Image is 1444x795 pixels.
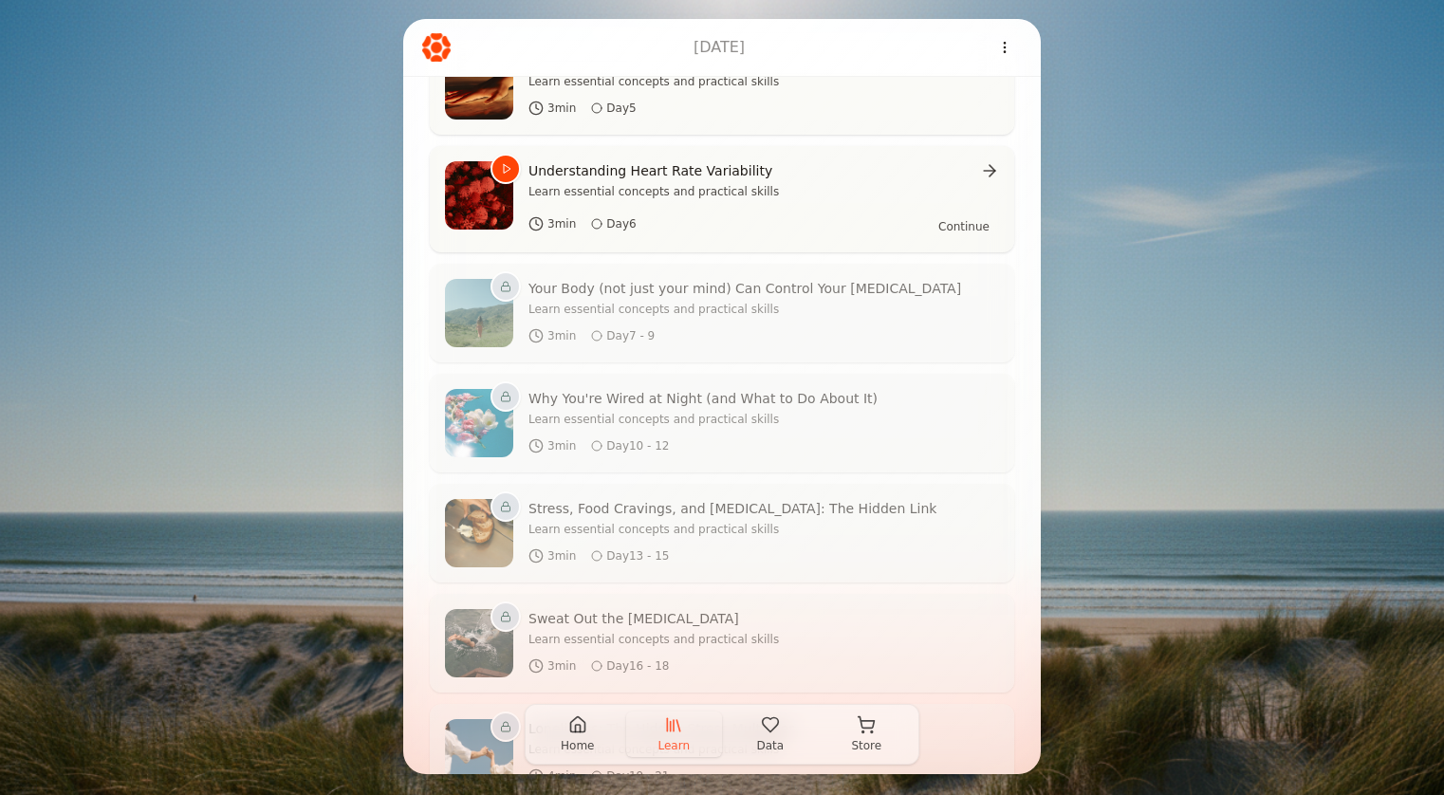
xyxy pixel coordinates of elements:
[547,216,576,231] span: 3 min
[547,548,576,564] span: 3 min
[445,609,513,677] img: Sweat Out the Cortisol
[445,389,513,457] img: Why You're Wired at Night (and What to Do About It)
[547,438,576,453] span: 3 min
[547,101,576,116] span: 3 min
[445,499,513,567] img: Stress, Food Cravings, and Belly Fat: The Hidden Link
[528,279,961,298] h3: Your Body (not just your mind) Can Control Your [MEDICAL_DATA]
[606,548,669,564] span: Day 13 - 15
[528,74,820,89] p: Learn essential concepts and practical skills
[528,609,739,628] h3: Sweat Out the [MEDICAL_DATA]
[547,328,576,343] span: 3 min
[528,184,779,199] p: Learn essential concepts and practical skills
[606,328,655,343] span: Day 7 - 9
[606,438,669,453] span: Day 10 - 12
[606,768,669,784] span: Day 19 - 21
[561,738,594,753] span: Home
[445,279,513,347] img: Your Body (not just your mind) Can Control Your Cortisol
[422,33,451,61] img: Everlast Logo
[851,738,881,753] span: Store
[756,738,784,753] span: Data
[606,101,636,116] span: Day 5
[694,36,745,59] h1: [DATE]
[528,412,878,427] p: Learn essential concepts and practical skills
[528,302,961,317] p: Learn essential concepts and practical skills
[547,658,576,674] span: 3 min
[606,216,636,231] span: Day 6
[528,632,779,647] p: Learn essential concepts and practical skills
[528,522,936,537] p: Learn essential concepts and practical skills
[547,768,576,784] span: 4 min
[528,499,936,518] h3: Stress, Food Cravings, and [MEDICAL_DATA]: The Hidden Link
[528,161,772,180] h3: Understanding Heart Rate Variability
[938,220,990,233] span: Continue
[445,719,513,787] img: Loneliness: The Hidden Stress Multiplier
[606,658,669,674] span: Day 16 - 18
[528,389,878,408] h3: Why You're Wired at Night (and What to Do About It)
[657,738,690,753] span: Learn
